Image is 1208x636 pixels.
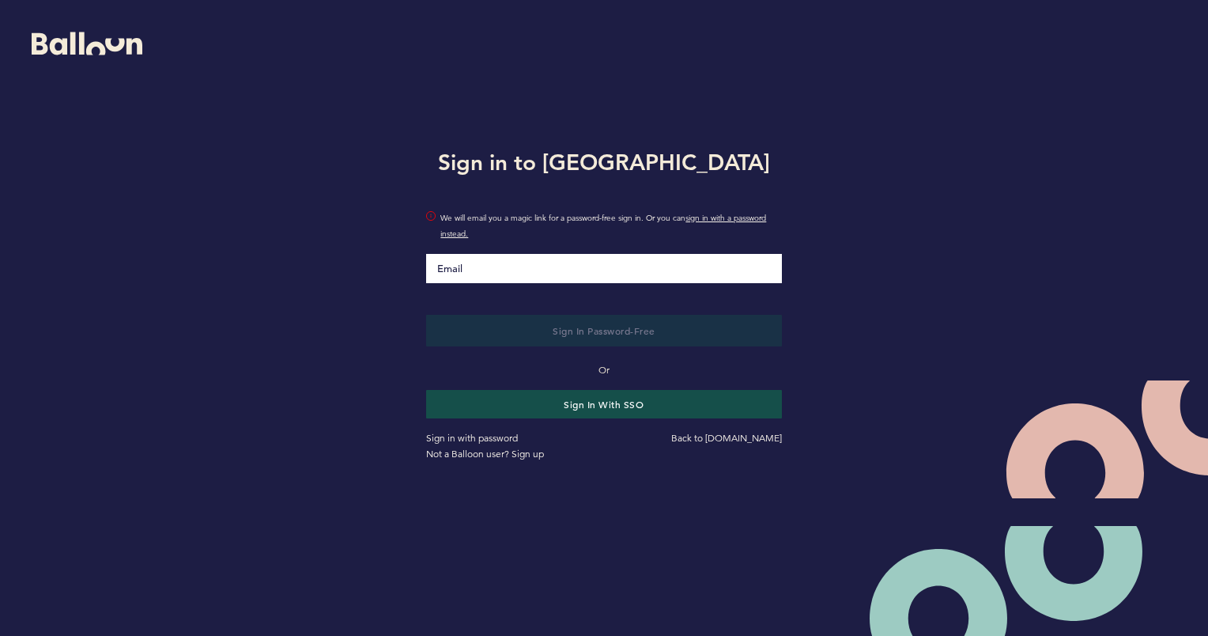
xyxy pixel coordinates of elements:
a: Not a Balloon user? Sign up [426,448,544,460]
h1: Sign in to [GEOGRAPHIC_DATA] [414,146,793,178]
span: Sign in Password-Free [553,324,655,337]
a: sign in with a password instead. [440,213,766,239]
p: Or [426,362,781,378]
input: Email [426,254,781,283]
span: We will email you a magic link for a password-free sign in. Or you can [440,210,781,242]
a: Sign in with password [426,432,518,444]
a: Back to [DOMAIN_NAME] [671,432,782,444]
button: Sign in Password-Free [426,315,781,346]
button: Sign in with SSO [426,390,781,418]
